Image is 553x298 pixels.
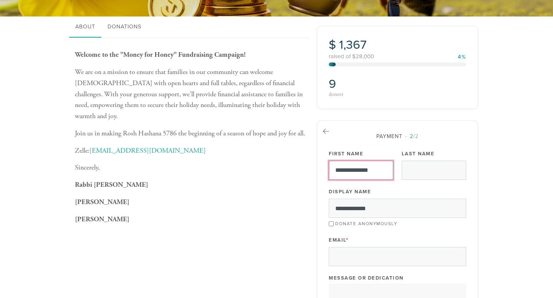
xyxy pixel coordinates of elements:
label: Email [329,237,348,244]
h2: 9 [329,77,395,91]
span: /2 [405,133,419,140]
b: [PERSON_NAME] [75,215,129,224]
div: 4% [458,54,466,60]
div: Payment [329,132,466,140]
label: Message or dedication [329,275,404,282]
a: [EMAIL_ADDRESS][DOMAIN_NAME] [89,146,206,155]
p: Zelle: [75,145,305,156]
span: 1,367 [339,38,366,52]
a: About [69,16,101,38]
div: donors [329,92,395,97]
label: Display Name [329,188,371,195]
b: [PERSON_NAME] [75,198,129,206]
a: Donations [101,16,147,38]
label: Last Name [402,150,435,157]
p: Join us in making Rosh Hashana 5786 the beginning of a season of hope and joy for all. [75,128,305,139]
b: Welcome to the "Money for Honey" Fundraising Campaign! [75,50,246,59]
p: Sincerely, [75,162,305,173]
span: This field is required. [346,237,349,243]
span: 2 [410,133,413,140]
div: raised of $28,000 [329,54,466,59]
p: We are on a mission to ensure that families in our community can welcome [DEMOGRAPHIC_DATA] with ... [75,67,305,122]
label: First Name [329,150,363,157]
label: Donate Anonymously [335,221,397,226]
span: $ [329,38,336,52]
b: Rabbi [PERSON_NAME] [75,180,148,189]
